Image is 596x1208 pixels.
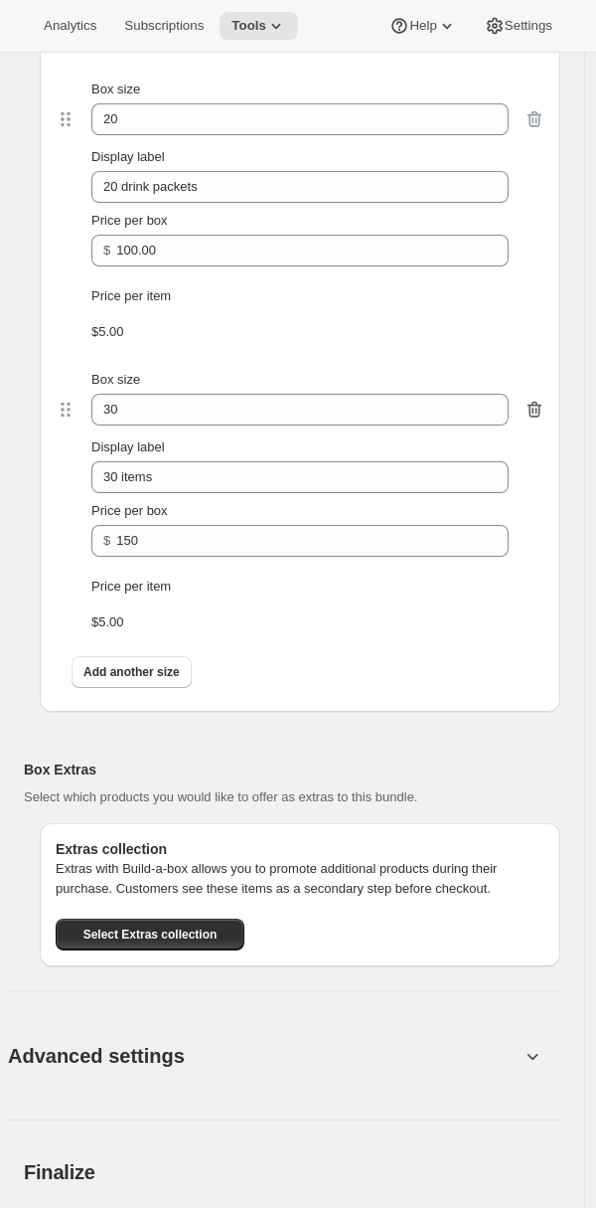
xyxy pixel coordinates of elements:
span: $ [103,243,110,258]
div: $5.00 [91,612,509,632]
button: Help [377,12,468,40]
button: Settings [473,12,564,40]
span: Add another size [83,664,180,680]
button: Analytics [32,12,108,40]
span: Box size [91,82,140,96]
input: Box size [91,394,479,426]
span: Price per box [91,503,168,518]
input: 10.00 [116,525,479,557]
button: Select Extras collection [56,919,244,950]
span: Tools [231,18,266,34]
input: Box size [91,103,479,135]
span: Subscriptions [124,18,204,34]
div: Price per item [91,577,509,597]
p: Extras with Build-a-box allows you to promote additional products during their purchase. Customer... [56,859,544,899]
input: Display label [91,171,509,203]
h6: Extras collection [56,839,544,859]
input: 10.00 [116,235,479,266]
p: Select which products you would like to offer as extras to this bundle. [24,787,528,807]
span: Box size [91,372,140,387]
span: Display label [91,439,165,454]
div: Price per item [91,286,509,306]
div: $5.00 [91,322,509,342]
input: Display label [91,461,509,493]
button: Add another size [72,656,192,688]
h2: Finalize [24,1160,560,1184]
span: Help [409,18,436,34]
button: Tools [220,12,298,40]
span: Select Extras collection [83,927,218,943]
span: Display label [91,149,165,164]
button: Subscriptions [112,12,216,40]
span: Price per box [91,213,168,228]
h2: Box Extras [24,760,528,779]
span: $ [103,533,110,548]
span: Analytics [44,18,96,34]
span: Settings [505,18,552,34]
span: Advanced settings [8,1040,185,1072]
